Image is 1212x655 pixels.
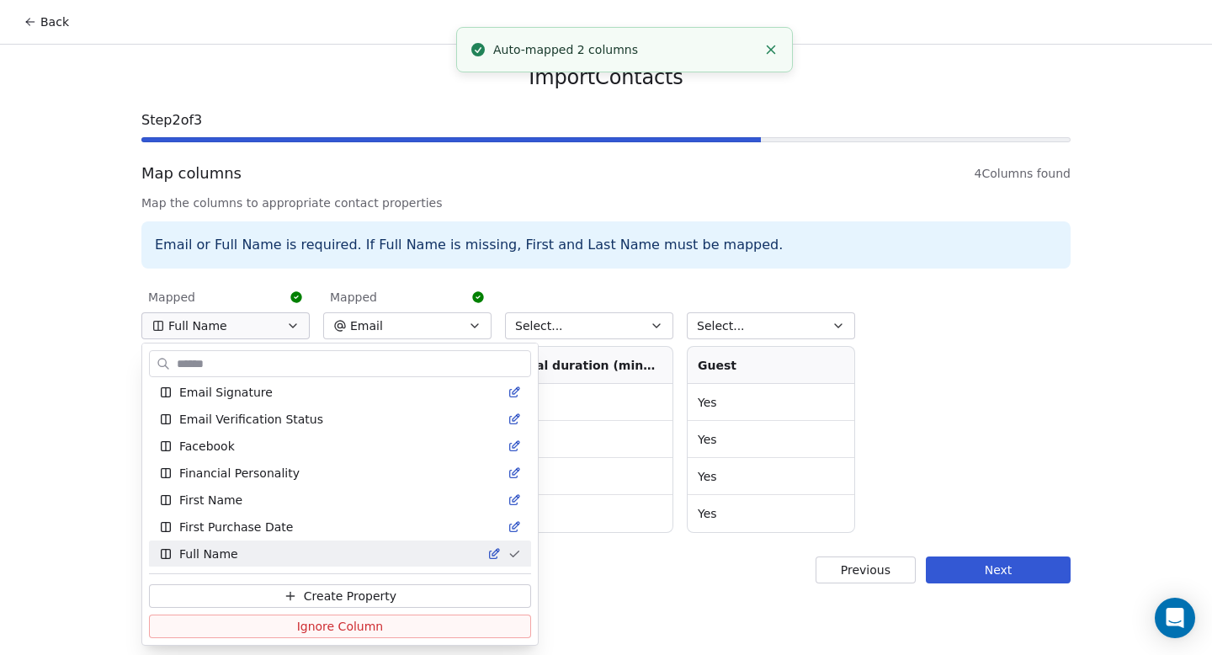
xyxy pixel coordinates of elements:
[179,384,273,401] span: Email Signature
[179,519,293,535] span: First Purchase Date
[493,41,757,59] div: Auto-mapped 2 columns
[304,588,396,604] span: Create Property
[149,615,531,638] button: Ignore Column
[760,39,782,61] button: Close toast
[179,465,300,482] span: Financial Personality
[297,618,384,635] span: Ignore Column
[179,546,238,562] span: Full Name
[179,438,235,455] span: Facebook
[149,584,531,608] button: Create Property
[179,492,242,509] span: First Name
[179,411,323,428] span: Email Verification Status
